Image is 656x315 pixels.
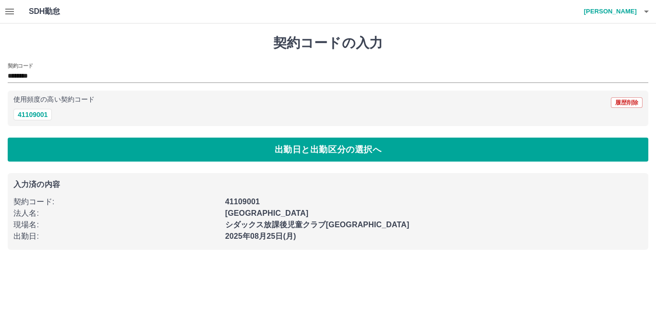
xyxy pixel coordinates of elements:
b: シダックス放課後児童クラブ[GEOGRAPHIC_DATA] [225,221,409,229]
p: 契約コード : [13,196,219,208]
b: 41109001 [225,198,260,206]
p: 出勤日 : [13,231,219,242]
h2: 契約コード [8,62,33,70]
p: 現場名 : [13,219,219,231]
p: 法人名 : [13,208,219,219]
p: 使用頻度の高い契約コード [13,96,95,103]
button: 41109001 [13,109,52,120]
p: 入力済の内容 [13,181,643,188]
b: [GEOGRAPHIC_DATA] [225,209,309,217]
button: 出勤日と出勤区分の選択へ [8,138,648,162]
button: 履歴削除 [611,97,643,108]
h1: 契約コードの入力 [8,35,648,51]
b: 2025年08月25日(月) [225,232,296,240]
